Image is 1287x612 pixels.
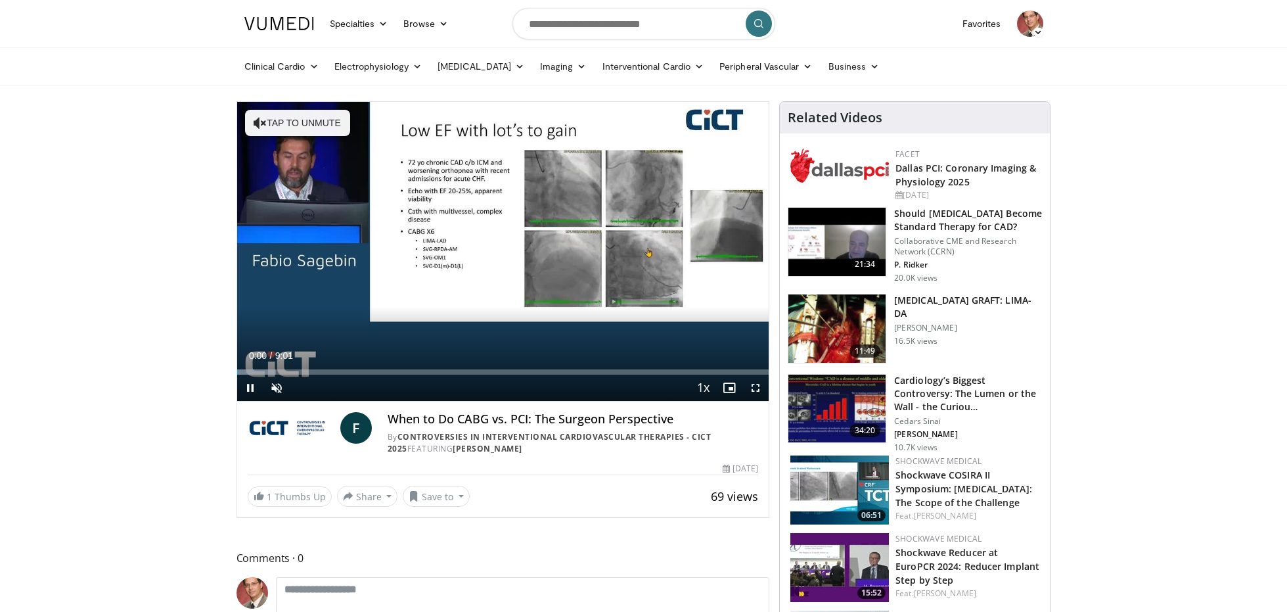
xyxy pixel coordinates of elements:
[237,369,769,375] div: Progress Bar
[790,533,889,602] a: 15:52
[453,443,522,454] a: [PERSON_NAME]
[788,294,886,363] img: feAgcbrvkPN5ynqH4xMDoxOjA4MTsiGN.150x105_q85_crop-smart_upscale.jpg
[1017,11,1043,37] img: Avatar
[237,550,770,567] span: Comments 0
[270,350,273,361] span: /
[821,53,888,80] a: Business
[914,510,976,521] a: [PERSON_NAME]
[263,375,290,401] button: Unmute
[275,350,293,361] span: 9:01
[895,533,982,544] a: Shockwave Medical
[895,189,1039,201] div: [DATE]
[337,486,398,507] button: Share
[716,375,742,401] button: Enable picture-in-picture mode
[894,294,1042,320] h3: [MEDICAL_DATA] GRAFT: LIMA-DA
[340,412,372,444] a: F
[894,207,1042,233] h3: Should [MEDICAL_DATA] Become Standard Therapy for CAD?
[249,350,267,361] span: 0:00
[245,110,350,136] button: Tap to unmute
[894,323,1042,333] p: [PERSON_NAME]
[690,375,716,401] button: Playback Rate
[788,374,1042,453] a: 34:20 Cardiology’s Biggest Controversy: The Lumen or the Wall - the Curiou… Cedars Sinai [PERSON_...
[248,412,335,444] img: Controversies in Interventional Cardiovascular Therapies - CICT 2025
[711,488,758,504] span: 69 views
[788,110,882,126] h4: Related Videos
[894,416,1042,427] p: Cedars Sinai
[790,456,889,525] a: 06:51
[788,375,886,443] img: d453240d-5894-4336-be61-abca2891f366.150x105_q85_crop-smart_upscale.jpg
[894,260,1042,270] p: P. Ridker
[711,53,820,80] a: Peripheral Vascular
[895,546,1039,586] a: Shockwave Reducer at EuroPCR 2024: Reducer Implant Step by Step
[894,374,1042,413] h3: Cardiology’s Biggest Controversy: The Lumen or the Wall - the Curiou…
[742,375,769,401] button: Fullscreen
[403,486,470,507] button: Save to
[788,294,1042,364] a: 11:49 [MEDICAL_DATA] GRAFT: LIMA-DA [PERSON_NAME] 16.5K views
[849,344,881,358] span: 11:49
[895,149,920,160] a: FACET
[849,424,881,437] span: 34:20
[894,236,1042,257] p: Collaborative CME and Research Network (CCRN)
[895,588,1039,600] div: Feat.
[895,510,1039,522] div: Feat.
[788,207,1042,283] a: 21:34 Should [MEDICAL_DATA] Become Standard Therapy for CAD? Collaborative CME and Research Netwo...
[790,456,889,525] img: c35ce14a-3a80-4fd3-b91e-c59d4b4f33e6.150x105_q85_crop-smart_upscale.jpg
[237,577,268,609] img: Avatar
[723,463,758,475] div: [DATE]
[849,258,881,271] span: 21:34
[788,208,886,276] img: eb63832d-2f75-457d-8c1a-bbdc90eb409c.150x105_q85_crop-smart_upscale.jpg
[894,429,1042,440] p: [PERSON_NAME]
[327,53,430,80] a: Electrophysiology
[430,53,532,80] a: [MEDICAL_DATA]
[595,53,712,80] a: Interventional Cardio
[790,149,889,183] img: 939357b5-304e-4393-95de-08c51a3c5e2a.png.150x105_q85_autocrop_double_scale_upscale_version-0.2.png
[237,53,327,80] a: Clinical Cardio
[895,456,982,467] a: Shockwave Medical
[532,53,595,80] a: Imaging
[388,412,758,427] h4: When to Do CABG vs. PCI: The Surgeon Perspective
[512,8,775,39] input: Search topics, interventions
[895,469,1032,509] a: Shockwave COSIRA II Symposium: [MEDICAL_DATA]: The Scope of the Challenge
[237,375,263,401] button: Pause
[857,587,886,599] span: 15:52
[857,509,886,521] span: 06:51
[790,533,889,602] img: fadbcca3-3c72-4f96-a40d-f2c885e80660.150x105_q85_crop-smart_upscale.jpg
[248,486,332,507] a: 1 Thumbs Up
[237,102,769,402] video-js: Video Player
[894,273,937,283] p: 20.0K views
[895,162,1036,188] a: Dallas PCI: Coronary Imaging & Physiology 2025
[244,17,314,30] img: VuMedi Logo
[955,11,1009,37] a: Favorites
[894,336,937,346] p: 16.5K views
[267,490,272,503] span: 1
[388,431,758,455] div: By FEATURING
[894,442,937,453] p: 10.7K views
[322,11,396,37] a: Specialties
[395,11,456,37] a: Browse
[388,431,711,454] a: Controversies in Interventional Cardiovascular Therapies - CICT 2025
[914,588,976,599] a: [PERSON_NAME]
